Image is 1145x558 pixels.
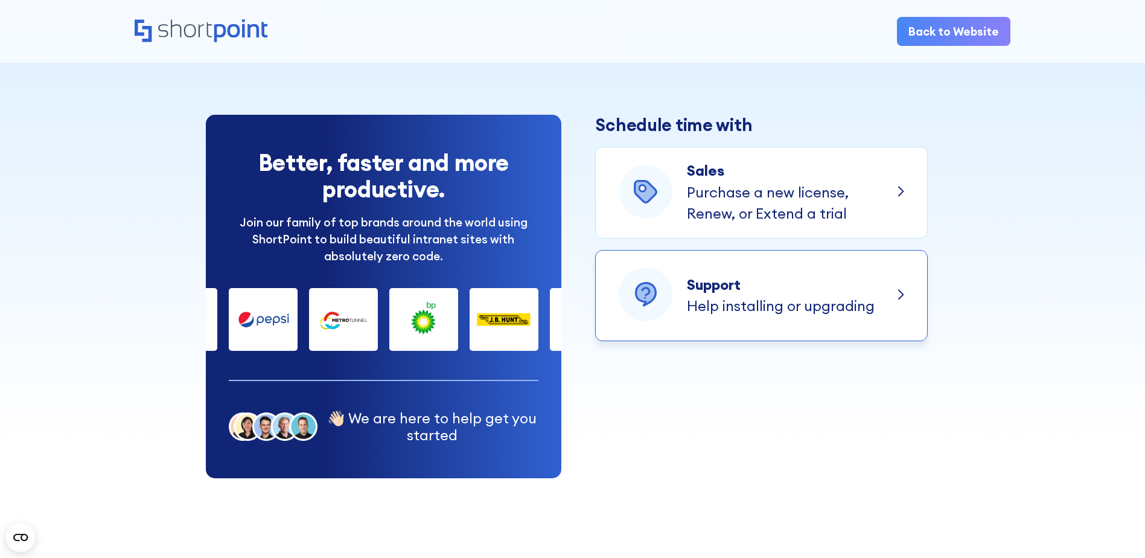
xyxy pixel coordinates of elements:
p: Help installing or upgrading [687,295,875,317]
h1: Better, faster and more productive. [229,149,538,202]
iframe: Chat Widget [928,418,1145,558]
div: Support [687,274,875,296]
button: Open CMP widget [6,523,35,552]
p: Purchase a new license, Renew, or Extend a trial [687,182,849,225]
div: 👋🏻 We are here to help get you started [326,409,538,444]
div: Sales [687,160,849,182]
div: Schedule time with [595,115,927,135]
p: Join our family of top brands around the world using ShortPoint to build beautiful intranet sites... [229,214,538,265]
a: Home [135,19,268,44]
a: Back to Website [897,17,1010,45]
